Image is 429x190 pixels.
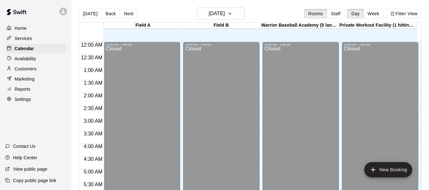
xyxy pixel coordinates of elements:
div: 12:00 AM – 7:00 AM [265,43,337,46]
p: View public page [13,166,47,172]
span: 1:30 AM [82,80,104,86]
a: Reports [5,84,66,94]
span: 2:30 AM [82,106,104,111]
button: Filter View [386,9,422,18]
p: Contact Us [13,143,36,149]
button: Staff [327,9,345,18]
div: Field B [182,23,260,29]
a: Services [5,34,66,43]
a: Customers [5,64,66,74]
a: Marketing [5,74,66,84]
p: Help Center [13,154,37,161]
p: Copy public page link [13,177,56,184]
div: Private Workout Facility (1 hitting lane + pitching lane) [339,23,417,29]
div: 12:00 AM – 7:00 AM [185,43,258,46]
span: 2:00 AM [82,93,104,98]
span: 12:00 AM [79,42,104,48]
a: Settings [5,95,66,104]
span: 1:00 AM [82,68,104,73]
div: 12:00 AM – 7:00 AM [106,43,178,46]
button: Week [364,9,384,18]
div: 12:00 AM – 7:00 AM [344,43,416,46]
p: Calendar [15,45,34,52]
a: Home [5,23,66,33]
button: Rooms [304,9,327,18]
p: Availability [15,56,36,62]
div: Field A [104,23,182,29]
span: 5:30 AM [82,182,104,187]
h6: [DATE] [209,9,225,18]
a: Calendar [5,44,66,53]
span: 12:30 AM [79,55,104,60]
a: Availability [5,54,66,63]
p: Services [15,35,32,42]
p: Reports [15,86,30,92]
button: Next [120,9,137,18]
button: [DATE] [79,9,102,18]
p: Home [15,25,27,31]
span: 5:00 AM [82,169,104,174]
p: Marketing [15,76,35,82]
button: [DATE] [197,8,245,20]
button: Day [347,9,364,18]
span: 3:00 AM [82,118,104,124]
span: 3:30 AM [82,131,104,136]
span: 4:30 AM [82,156,104,162]
div: Warrior Baseball Academy (5 lanes) [260,23,339,29]
button: Back [101,9,120,18]
span: 4:00 AM [82,144,104,149]
button: add [364,162,412,177]
p: Customers [15,66,37,72]
p: Settings [15,96,31,102]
